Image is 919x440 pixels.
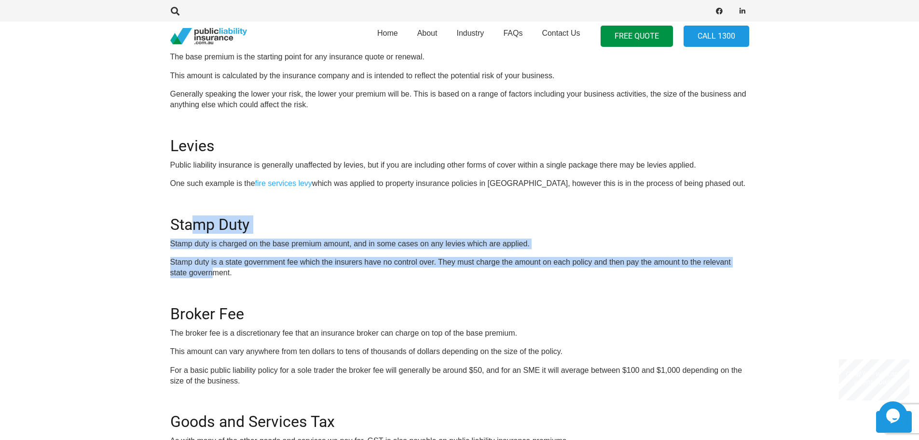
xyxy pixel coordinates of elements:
span: Contact Us [542,29,580,37]
span: Home [377,29,398,37]
a: Contact Us [532,19,590,54]
p: For a basic public liability policy for a sole trader the broker fee will generally be around $50... [170,365,749,387]
h2: Goods and Services Tax [170,401,749,431]
p: Generally speaking the lower your risk, the lower your premium will be. This is based on a range ... [170,89,749,111]
a: Home [368,19,408,54]
a: Back to top [876,411,912,433]
p: This amount is calculated by the insurance company and is intended to reflect the potential risk ... [170,71,749,81]
iframe: chat widget [878,401,909,430]
p: Public liability insurance is generally unaffected by levies, but if you are including other form... [170,160,749,170]
a: About [408,19,447,54]
a: pli_logotransparent [170,28,247,45]
h2: Broker Fee [170,293,749,323]
a: Search [166,7,185,15]
p: The broker fee is a discretionary fee that an insurance broker can charge on top of the base prem... [170,328,749,339]
a: fire services levy [255,179,312,187]
span: Industry [456,29,484,37]
p: The base premium is the starting point for any insurance quote or renewal. [170,52,749,62]
span: FAQs [503,29,522,37]
a: LinkedIn [736,4,749,18]
h2: Levies [170,125,749,155]
a: FAQs [494,19,532,54]
iframe: chat widget [839,359,909,400]
a: Facebook [713,4,726,18]
p: This amount can vary anywhere from ten dollars to tens of thousands of dollars depending on the s... [170,346,749,357]
span: About [417,29,438,37]
a: Call 1300 [684,26,749,47]
a: FREE QUOTE [601,26,673,47]
p: One such example is the which was applied to property insurance policies in [GEOGRAPHIC_DATA], ho... [170,178,749,189]
p: Stamp duty is charged on the base premium amount, and in some cases on any levies which are applied. [170,239,749,249]
a: Industry [447,19,494,54]
p: Stamp duty is a state government fee which the insurers have no control over. They must charge th... [170,257,749,279]
h2: Stamp Duty [170,204,749,234]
